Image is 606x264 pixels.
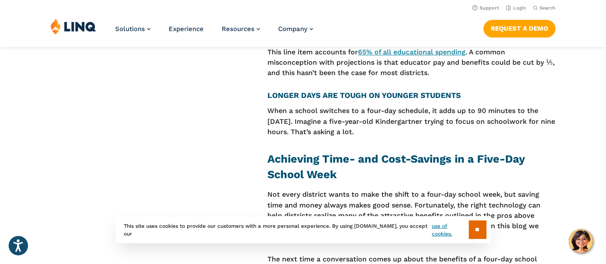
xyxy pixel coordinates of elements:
[169,25,204,33] a: Experience
[569,229,593,253] button: Hello, have a question? Let’s chat.
[484,20,556,37] a: Request a Demo
[268,91,556,100] h4: ONGER DAYS ARE TOUGH ON YOUNGER STUDENTS
[268,91,273,100] strong: L
[115,25,145,33] span: Solutions
[472,5,499,11] a: Support
[432,222,468,238] a: use of cookies.
[484,18,556,37] nav: Button Navigation
[268,47,556,79] p: This line item accounts for . A common misconception with projections is that educator pay and be...
[268,189,556,242] p: Not every district wants to make the shift to a four-day school week, but saving time and money a...
[115,18,313,47] nav: Primary Navigation
[506,5,526,11] a: Login
[115,25,151,33] a: Solutions
[268,152,525,181] strong: Achieving Time- and Cost-Savings in a Five-Day School Week
[222,25,260,33] a: Resources
[278,25,308,33] span: Company
[278,25,313,33] a: Company
[50,18,96,35] img: LINQ | K‑12 Software
[268,106,556,137] p: When a school switches to a four-day schedule, it adds up to 90 minutes to the [DATE]. Imagine a ...
[222,25,254,33] span: Resources
[358,48,466,56] a: 65% of all educational spending
[540,5,556,11] span: Search
[116,216,491,243] div: This site uses cookies to provide our customers with a more personal experience. By using [DOMAIN...
[533,5,556,11] button: Open Search Bar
